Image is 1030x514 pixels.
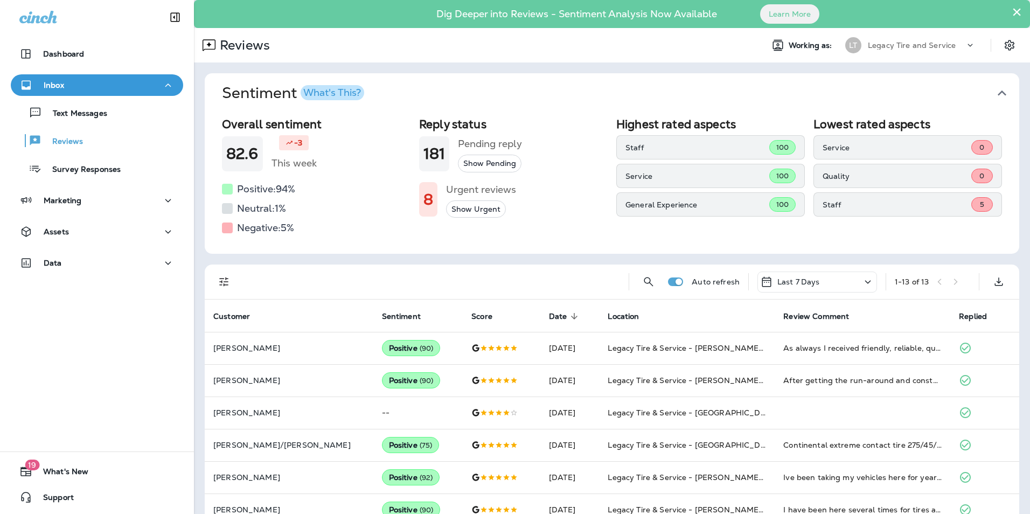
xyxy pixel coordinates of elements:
[783,440,942,450] div: Continental extreme contact tire 275/45/21 on a cx90. We are very pleased
[625,143,769,152] p: Staff
[616,117,805,131] h2: Highest rated aspects
[11,157,183,180] button: Survey Responses
[823,172,971,180] p: Quality
[11,43,183,65] button: Dashboard
[213,271,235,293] button: Filters
[979,143,984,152] span: 0
[608,440,929,450] span: Legacy Tire & Service - [GEOGRAPHIC_DATA] (formerly Chalkville Auto & Tire Service)
[382,469,440,485] div: Positive
[783,343,942,353] div: As always I received friendly, reliable, quick, and honest service.
[11,252,183,274] button: Data
[226,145,259,163] h1: 82.6
[382,437,440,453] div: Positive
[294,137,302,148] p: -3
[42,109,107,119] p: Text Messages
[11,487,183,508] button: Support
[895,277,929,286] div: 1 - 13 of 13
[608,311,653,321] span: Location
[446,200,506,218] button: Show Urgent
[845,37,861,53] div: LT
[213,473,365,482] p: [PERSON_NAME]
[446,181,516,198] h5: Urgent reviews
[988,271,1010,293] button: Export as CSV
[540,364,599,397] td: [DATE]
[213,73,1028,113] button: SentimentWhat's This?
[458,155,521,172] button: Show Pending
[420,376,434,385] span: ( 90 )
[458,135,522,152] h5: Pending reply
[608,312,639,321] span: Location
[222,84,364,102] h1: Sentiment
[823,200,971,209] p: Staff
[11,129,183,152] button: Reviews
[625,200,769,209] p: General Experience
[608,408,929,418] span: Legacy Tire & Service - [GEOGRAPHIC_DATA] (formerly Chalkville Auto & Tire Service)
[237,219,294,237] h5: Negative: 5 %
[419,117,608,131] h2: Reply status
[213,505,365,514] p: [PERSON_NAME]
[823,143,971,152] p: Service
[41,165,121,175] p: Survey Responses
[32,493,74,506] span: Support
[760,4,819,24] button: Learn More
[272,155,317,172] h5: This week
[213,441,365,449] p: [PERSON_NAME]/[PERSON_NAME]
[813,117,1002,131] h2: Lowest rated aspects
[44,227,69,236] p: Assets
[205,113,1019,254] div: SentimentWhat's This?
[776,171,789,180] span: 100
[301,85,364,100] button: What's This?
[540,461,599,494] td: [DATE]
[373,397,463,429] td: --
[783,375,942,386] div: After getting the run-around and constant changes from the quoted price from their competition, I...
[471,312,492,321] span: Score
[213,312,250,321] span: Customer
[382,340,441,356] div: Positive
[1012,3,1022,20] button: Close
[420,441,433,450] span: ( 75 )
[213,344,365,352] p: [PERSON_NAME]
[11,461,183,482] button: 19What's New
[776,200,789,209] span: 100
[608,473,867,482] span: Legacy Tire & Service - [PERSON_NAME] (formerly Chelsea Tire Pros)
[980,200,984,209] span: 5
[213,376,365,385] p: [PERSON_NAME]
[783,472,942,483] div: Ive been taking my vehicles here for years. Highly recommend.
[237,180,295,198] h5: Positive: 94 %
[237,200,286,217] h5: Neutral: 1 %
[44,259,62,267] p: Data
[471,311,506,321] span: Score
[382,311,435,321] span: Sentiment
[692,277,740,286] p: Auto refresh
[213,311,264,321] span: Customer
[776,143,789,152] span: 100
[11,190,183,211] button: Marketing
[420,344,434,353] span: ( 90 )
[540,429,599,461] td: [DATE]
[43,50,84,58] p: Dashboard
[11,74,183,96] button: Inbox
[777,277,820,286] p: Last 7 Days
[222,117,410,131] h2: Overall sentiment
[868,41,956,50] p: Legacy Tire and Service
[32,467,88,480] span: What's New
[25,460,39,470] span: 19
[959,311,1001,321] span: Replied
[44,196,81,205] p: Marketing
[423,145,445,163] h1: 181
[1000,36,1019,55] button: Settings
[783,311,863,321] span: Review Comment
[160,6,190,28] button: Collapse Sidebar
[549,311,581,321] span: Date
[540,397,599,429] td: [DATE]
[959,312,987,321] span: Replied
[540,332,599,364] td: [DATE]
[638,271,659,293] button: Search Reviews
[789,41,834,50] span: Working as:
[215,37,270,53] p: Reviews
[11,101,183,124] button: Text Messages
[608,376,867,385] span: Legacy Tire & Service - [PERSON_NAME] (formerly Chelsea Tire Pros)
[213,408,365,417] p: [PERSON_NAME]
[303,88,361,98] div: What's This?
[382,372,441,388] div: Positive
